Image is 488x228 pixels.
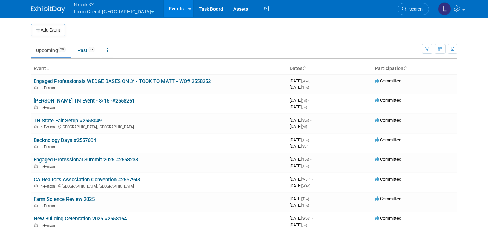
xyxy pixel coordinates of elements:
span: 20 [58,47,66,52]
span: Committed [375,98,401,103]
a: TN State Fair Setup #2558049 [34,118,102,124]
span: [DATE] [290,85,309,90]
span: (Fri) [302,99,307,103]
span: (Fri) [302,125,307,129]
img: In-Person Event [34,105,38,109]
span: - [312,177,313,182]
img: In-Person Event [34,223,38,227]
span: [DATE] [290,137,311,142]
span: [DATE] [290,78,313,83]
span: (Wed) [302,184,310,188]
span: In-Person [40,223,57,228]
span: (Wed) [302,217,310,220]
span: [DATE] [290,104,307,109]
span: 87 [88,47,95,52]
span: [DATE] [290,196,311,201]
span: In-Person [40,125,57,129]
span: (Thu) [302,164,309,168]
span: (Thu) [302,138,309,142]
a: Sort by Participation Type [403,65,407,71]
a: [PERSON_NAME] TN Event - 8/15 -#2558261 [34,98,135,104]
img: In-Person Event [34,125,38,128]
div: [GEOGRAPHIC_DATA], [GEOGRAPHIC_DATA] [34,124,284,129]
span: In-Person [40,164,57,169]
span: [DATE] [290,203,309,208]
img: ExhibitDay [31,6,65,13]
span: Committed [375,177,401,182]
span: (Sat) [302,145,308,148]
span: (Fri) [302,223,307,227]
span: (Thu) [302,86,309,89]
span: (Tue) [302,197,309,201]
img: In-Person Event [34,164,38,168]
a: Engaged Professional Summit 2025 #2558238 [34,157,138,163]
span: [DATE] [290,183,310,188]
img: In-Person Event [34,204,38,207]
img: In-Person Event [34,86,38,89]
a: Upcoming20 [31,44,71,57]
img: Luc Schaefer [438,2,451,15]
span: - [310,196,311,201]
span: (Thu) [302,204,309,207]
span: [DATE] [290,98,309,103]
span: [DATE] [290,177,313,182]
span: Committed [375,157,401,162]
img: In-Person Event [34,184,38,188]
span: Committed [375,196,401,201]
span: Committed [375,118,401,123]
span: (Mon) [302,178,310,181]
span: [DATE] [290,157,311,162]
a: Past87 [72,44,100,57]
a: Engaged Professionals WEDGE BASES ONLY - TOOK TO MATT - WO# 2558252 [34,78,211,84]
span: - [308,98,309,103]
span: (Wed) [302,79,310,83]
span: In-Person [40,105,57,110]
span: - [312,216,313,221]
span: [DATE] [290,163,309,168]
img: In-Person Event [34,145,38,148]
th: Dates [287,63,372,74]
a: New Building Celebration 2025 #2558164 [34,216,127,222]
a: CA Realtor's Association Convention #2557948 [34,177,140,183]
div: [GEOGRAPHIC_DATA], [GEOGRAPHIC_DATA] [34,183,284,189]
span: In-Person [40,86,57,90]
button: Add Event [31,24,65,36]
a: Farm Science Review 2025 [34,196,95,202]
span: [DATE] [290,222,307,227]
a: Becknology Days #2557604 [34,137,96,143]
a: Search [398,3,429,15]
span: Search [407,7,423,12]
span: - [310,157,311,162]
span: [DATE] [290,144,308,149]
span: (Tue) [302,158,309,161]
span: - [312,78,313,83]
a: Sort by Event Name [46,65,49,71]
span: [DATE] [290,124,307,129]
span: [DATE] [290,216,313,221]
span: Committed [375,216,401,221]
th: Participation [372,63,457,74]
span: [DATE] [290,118,311,123]
span: (Sun) [302,119,309,122]
span: Committed [375,137,401,142]
span: In-Person [40,145,57,149]
a: Sort by Start Date [302,65,306,71]
span: In-Person [40,184,57,189]
span: In-Person [40,204,57,208]
span: Nimlok KY [74,1,154,8]
th: Event [31,63,287,74]
span: - [310,118,311,123]
span: - [310,137,311,142]
span: (Fri) [302,105,307,109]
span: Committed [375,78,401,83]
